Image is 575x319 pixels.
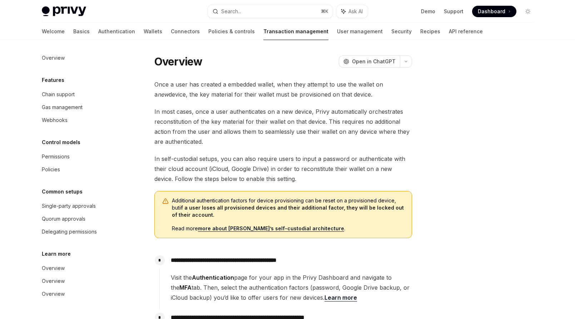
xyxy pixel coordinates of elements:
h5: Features [42,76,64,84]
h5: Common setups [42,187,83,196]
div: Search... [221,7,241,16]
a: Gas management [36,101,128,114]
div: Overview [42,54,65,62]
span: Read more . [172,225,405,232]
h5: Control models [42,138,80,147]
a: Webhooks [36,114,128,127]
div: Chain support [42,90,75,99]
div: Overview [42,290,65,298]
a: Policies [36,163,128,176]
a: Security [391,23,412,40]
a: Connectors [171,23,200,40]
a: Delegating permissions [36,225,128,238]
div: Delegating permissions [42,227,97,236]
a: API reference [449,23,483,40]
span: Additional authentication factors for device provisioning can be reset on a provisioned device, but [172,197,405,219]
a: Single-party approvals [36,200,128,212]
strong: MFA [179,284,192,291]
svg: Warning [162,198,169,205]
a: Permissions [36,150,128,163]
a: Demo [421,8,435,15]
img: light logo [42,6,86,16]
span: Dashboard [478,8,505,15]
a: Overview [36,275,128,288]
a: Overview [36,288,128,300]
div: Quorum approvals [42,215,85,223]
span: Open in ChatGPT [352,58,396,65]
a: Welcome [42,23,65,40]
a: more about [PERSON_NAME]’s self-custodial architecture [198,225,344,232]
div: Permissions [42,152,70,161]
a: Learn more [324,294,357,301]
a: Quorum approvals [36,212,128,225]
div: Overview [42,277,65,285]
span: Once a user has created a embedded wallet, when they attempt to use the wallet on a device, the k... [154,79,412,99]
div: Webhooks [42,116,68,124]
a: Wallets [144,23,162,40]
em: new [158,91,169,98]
h1: Overview [154,55,203,68]
span: In self-custodial setups, you can also require users to input a password or authenticate with the... [154,154,412,184]
span: In most cases, once a user authenticates on a new device, Privy automatically orchestrates recons... [154,107,412,147]
div: Single-party approvals [42,202,96,210]
a: Authentication [98,23,135,40]
a: Overview [36,262,128,275]
a: Basics [73,23,90,40]
strong: if a user loses all provisioned devices and their additional factor, they will be locked out of t... [172,205,404,218]
button: Open in ChatGPT [339,55,400,68]
div: Policies [42,165,60,174]
a: Transaction management [263,23,328,40]
div: Gas management [42,103,83,112]
div: Overview [42,264,65,273]
a: Support [444,8,464,15]
strong: Authentication [192,274,234,281]
button: Ask AI [336,5,368,18]
button: Search...⌘K [208,5,333,18]
span: Ask AI [348,8,363,15]
span: ⌘ K [321,9,328,14]
span: Visit the page for your app in the Privy Dashboard and navigate to the tab. Then, select the auth... [171,273,412,303]
a: Dashboard [472,6,516,17]
h5: Learn more [42,250,71,258]
a: Chain support [36,88,128,101]
a: Policies & controls [208,23,255,40]
button: Toggle dark mode [522,6,534,17]
a: Recipes [420,23,440,40]
a: User management [337,23,383,40]
a: Overview [36,51,128,64]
